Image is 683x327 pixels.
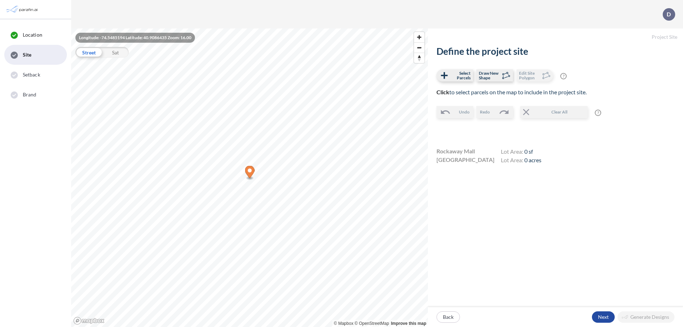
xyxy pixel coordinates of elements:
div: Longitude: -74.5485194 Latitude: 40.9086435 Zoom: 16.00 [75,33,195,43]
h2: Define the project site [436,46,674,57]
span: Rockaway Mall [436,147,475,155]
a: Mapbox homepage [73,317,105,325]
span: Site [23,51,31,58]
canvas: Map [71,28,428,327]
span: [GEOGRAPHIC_DATA] [436,155,494,164]
h4: Lot Area: [501,148,541,157]
span: Setback [23,71,40,78]
button: Next [592,311,615,323]
button: Reset bearing to north [414,53,424,63]
span: Location [23,31,42,38]
p: Back [443,313,454,321]
img: Parafin [5,3,40,16]
span: Select Parcels [450,71,471,80]
button: Zoom out [414,42,424,53]
div: Street [75,47,102,58]
p: D [667,11,671,17]
a: OpenStreetMap [355,321,389,326]
span: Clear All [531,109,587,115]
button: Back [436,311,460,323]
span: Draw New Shape [479,71,500,80]
a: Mapbox [334,321,354,326]
button: Redo [476,106,513,118]
div: Map marker [245,166,255,180]
span: Brand [23,91,37,98]
b: Click [436,89,449,95]
button: Clear All [520,106,588,118]
span: Undo [459,109,470,115]
span: 0 sf [524,148,533,155]
h4: Lot Area: [501,157,541,165]
span: ? [560,73,567,79]
span: ? [595,110,601,116]
button: Undo [436,106,473,118]
p: Next [598,313,609,321]
span: Edit Site Polygon [519,71,540,80]
span: Redo [480,109,490,115]
span: Zoom out [414,43,424,53]
a: Improve this map [391,321,426,326]
h5: Project Site [428,28,683,46]
span: 0 acres [524,157,541,163]
button: Zoom in [414,32,424,42]
span: to select parcels on the map to include in the project site. [436,89,587,95]
div: Sat [102,47,129,58]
